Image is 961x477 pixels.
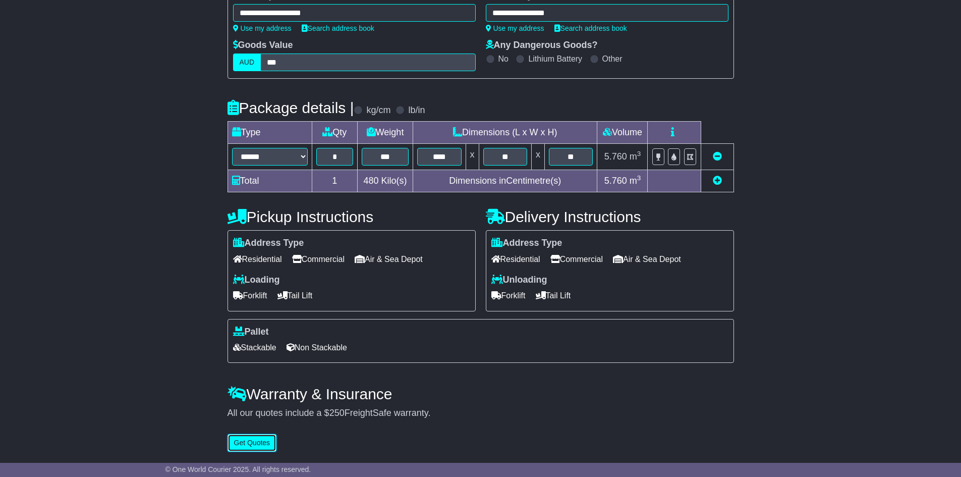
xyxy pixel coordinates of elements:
h4: Package details | [228,99,354,116]
span: Commercial [292,251,345,267]
h4: Warranty & Insurance [228,386,734,402]
td: Total [228,170,312,192]
label: Pallet [233,327,269,338]
label: Goods Value [233,40,293,51]
a: Add new item [713,176,722,186]
a: Use my address [486,24,544,32]
label: Lithium Battery [528,54,582,64]
span: Tail Lift [277,288,313,303]
label: Loading [233,275,280,286]
span: m [630,176,641,186]
label: Other [602,54,623,64]
td: x [466,144,479,170]
label: kg/cm [366,105,390,116]
span: Residential [233,251,282,267]
span: Commercial [550,251,603,267]
span: Forklift [233,288,267,303]
td: 1 [312,170,358,192]
sup: 3 [637,174,641,182]
td: Qty [312,122,358,144]
span: Stackable [233,340,276,355]
label: Unloading [491,275,547,286]
span: Residential [491,251,540,267]
td: Dimensions (L x W x H) [413,122,597,144]
button: Get Quotes [228,434,277,452]
a: Search address book [302,24,374,32]
a: Search address book [554,24,627,32]
label: Address Type [233,238,304,249]
td: Weight [358,122,413,144]
a: Use my address [233,24,292,32]
div: All our quotes include a $ FreightSafe warranty. [228,408,734,419]
h4: Delivery Instructions [486,208,734,225]
a: Remove this item [713,151,722,162]
span: m [630,151,641,162]
td: Kilo(s) [358,170,413,192]
span: Tail Lift [536,288,571,303]
span: © One World Courier 2025. All rights reserved. [165,465,311,473]
td: Type [228,122,312,144]
label: Any Dangerous Goods? [486,40,598,51]
span: 5.760 [604,151,627,162]
span: 5.760 [604,176,627,186]
span: Air & Sea Depot [355,251,423,267]
span: 250 [329,408,345,418]
label: AUD [233,54,261,71]
span: Forklift [491,288,526,303]
span: Air & Sea Depot [613,251,681,267]
td: Dimensions in Centimetre(s) [413,170,597,192]
td: Volume [597,122,648,144]
span: Non Stackable [287,340,347,355]
label: Address Type [491,238,562,249]
label: lb/in [408,105,425,116]
td: x [531,144,544,170]
h4: Pickup Instructions [228,208,476,225]
label: No [498,54,508,64]
span: 480 [364,176,379,186]
sup: 3 [637,150,641,157]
